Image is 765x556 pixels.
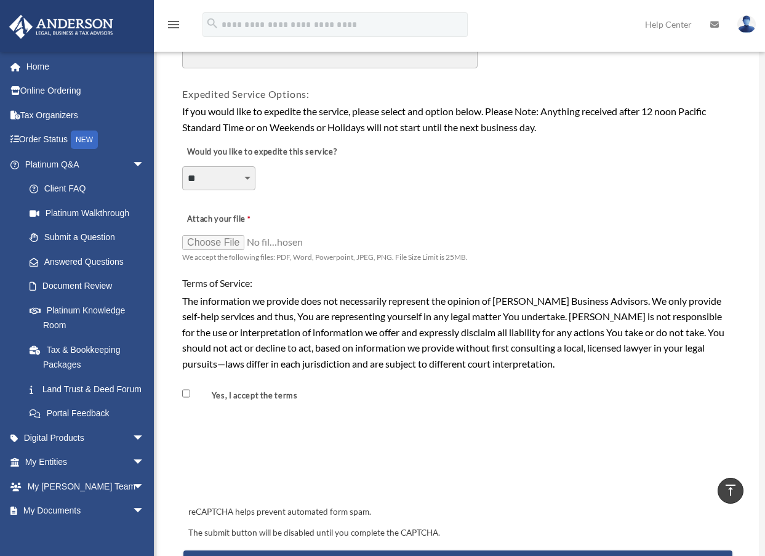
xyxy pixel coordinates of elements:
a: Tax Organizers [9,103,163,127]
div: reCAPTCHA helps prevent automated form spam. [183,505,732,520]
a: Platinum Knowledge Room [17,298,163,337]
span: arrow_drop_down [132,450,157,475]
span: arrow_drop_down [132,425,157,451]
span: arrow_drop_down [132,152,157,177]
a: Answered Questions [17,249,163,274]
label: Attach your file [182,211,305,228]
img: User Pic [737,15,756,33]
span: arrow_drop_down [132,499,157,524]
a: Land Trust & Deed Forum [17,377,163,401]
div: If you would like to expedite the service, please select and option below. Please Note: Anything ... [182,103,734,135]
label: Yes, I accept the terms [193,390,302,401]
a: Client FAQ [17,177,163,201]
div: The submit button will be disabled until you complete the CAPTCHA. [183,526,732,541]
div: The information we provide does not necessarily represent the opinion of [PERSON_NAME] Business A... [182,293,734,372]
a: Platinum Walkthrough [17,201,163,225]
a: Submit a Question [17,225,163,250]
a: Document Review [17,274,157,299]
h4: Terms of Service: [182,276,734,290]
a: Portal Feedback [17,401,163,426]
label: Would you like to expedite this service? [182,143,340,161]
a: Online Ordering [9,79,163,103]
iframe: reCAPTCHA [185,432,372,480]
span: arrow_drop_down [132,474,157,499]
a: Platinum Q&Aarrow_drop_down [9,152,163,177]
span: We accept the following files: PDF, Word, Powerpoint, JPEG, PNG. File Size Limit is 25MB. [182,252,468,262]
a: Home [9,54,163,79]
a: My Documentsarrow_drop_down [9,499,163,523]
span: Expedited Service Options: [182,88,310,100]
a: vertical_align_top [718,478,743,504]
i: menu [166,17,181,32]
i: search [206,17,219,30]
a: Order StatusNEW [9,127,163,153]
a: Digital Productsarrow_drop_down [9,425,163,450]
a: My [PERSON_NAME] Teamarrow_drop_down [9,474,163,499]
a: menu [166,22,181,32]
div: NEW [71,131,98,149]
i: vertical_align_top [723,483,738,498]
a: Tax & Bookkeeping Packages [17,337,163,377]
img: Anderson Advisors Platinum Portal [6,15,117,39]
a: My Entitiesarrow_drop_down [9,450,163,475]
